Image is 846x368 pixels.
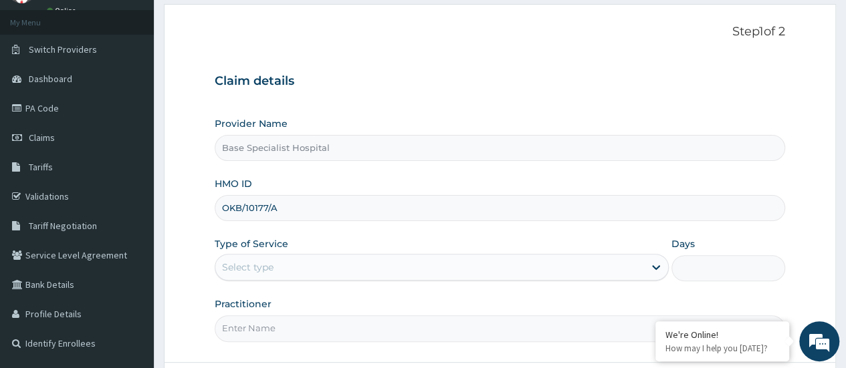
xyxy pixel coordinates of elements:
span: Tariff Negotiation [29,220,97,232]
label: Provider Name [215,117,288,130]
div: We're Online! [665,329,779,341]
label: HMO ID [215,177,252,190]
input: Enter Name [215,315,785,341]
span: Switch Providers [29,43,97,55]
input: Enter HMO ID [215,195,785,221]
p: Step 1 of 2 [215,25,785,39]
span: Tariffs [29,161,53,173]
span: Dashboard [29,73,72,85]
a: Online [47,6,79,15]
label: Type of Service [215,237,288,250]
label: Practitioner [215,297,272,311]
div: Select type [222,260,274,274]
h3: Claim details [215,74,785,89]
label: Days [671,237,695,250]
span: Claims [29,132,55,144]
p: How may I help you today? [665,343,779,354]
